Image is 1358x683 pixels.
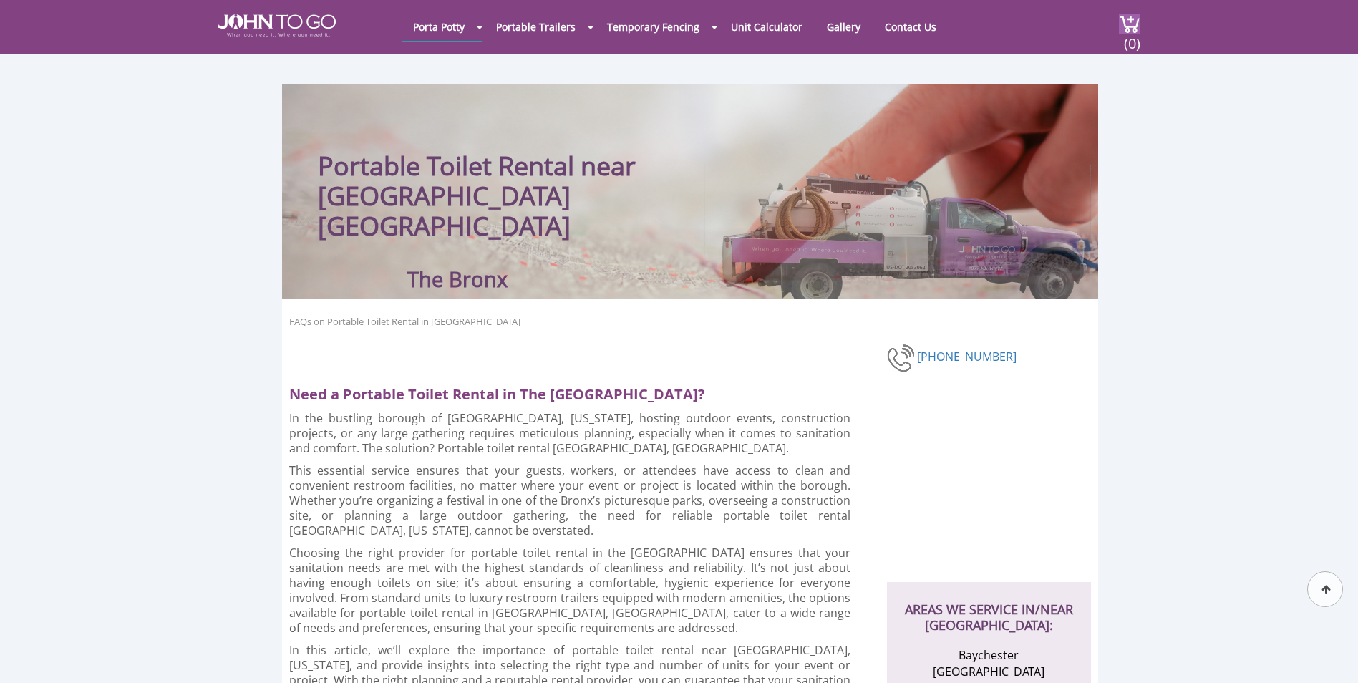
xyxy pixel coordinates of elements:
span: (0) [1123,22,1140,53]
h2: Need a Portable Toilet Rental in The [GEOGRAPHIC_DATA]? [289,378,863,404]
p: Choosing the right provider for portable toilet rental in the [GEOGRAPHIC_DATA] ensures that your... [289,546,851,636]
a: Gallery [816,13,871,41]
img: cart a [1119,14,1140,34]
h2: AREAS WE SERVICE IN/NEAR [GEOGRAPHIC_DATA]: [901,582,1077,633]
a: Portable Trailers [485,13,586,41]
p: In the bustling borough of [GEOGRAPHIC_DATA], [US_STATE], hosting outdoor events, construction pr... [289,411,851,456]
img: Portable Toilet Rental in the Bronx - Porta Potty [887,342,917,374]
h1: Portable Toilet Rental near [GEOGRAPHIC_DATA] [GEOGRAPHIC_DATA] [318,112,780,241]
a: FAQs on Portable Toilet Rental in [GEOGRAPHIC_DATA] [289,315,520,329]
a: Porta Potty [402,13,475,41]
img: Truck [704,165,1091,299]
a: Unit Calculator [720,13,813,41]
p: This essential service ensures that your guests, workers, or attendees have access to clean and c... [289,463,851,538]
img: JOHN to go [218,14,336,37]
li: [GEOGRAPHIC_DATA] [919,664,1059,680]
a: Contact Us [874,13,947,41]
button: Live Chat [1301,626,1358,683]
h3: The Bronx [407,277,508,281]
li: Baychester [919,647,1059,664]
a: Temporary Fencing [596,13,710,41]
a: [PHONE_NUMBER] [917,349,1017,364]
